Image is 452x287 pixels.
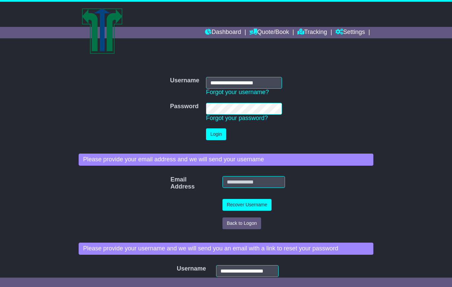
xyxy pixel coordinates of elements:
[167,176,179,191] label: Email Address
[170,103,199,110] label: Password
[206,128,226,140] button: Login
[335,27,365,38] a: Settings
[205,27,241,38] a: Dashboard
[249,27,289,38] a: Quote/Book
[297,27,327,38] a: Tracking
[173,265,182,273] label: Username
[79,243,373,255] div: Please provide your username and we will send you an email with a link to reset your password
[79,154,373,166] div: Please provide your email address and we will send your username
[170,77,199,84] label: Username
[222,199,272,211] button: Recover Username
[222,217,261,229] button: Back to Logon
[206,89,269,95] a: Forgot your username?
[206,115,268,121] a: Forgot your password?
